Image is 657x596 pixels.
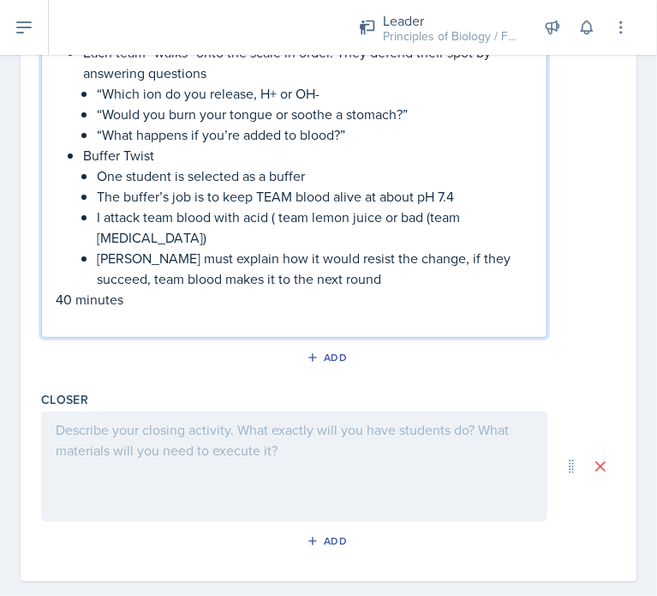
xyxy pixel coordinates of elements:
p: I attack team blood with acid ( team lemon juice or bad (team [MEDICAL_DATA]) [97,207,533,248]
p: “What happens if you’re added to blood?” [97,124,533,145]
p: “Would you burn your tongue or soothe a stomach?” [97,104,533,124]
p: “Which ion do you release, H+ or OH- [97,83,533,104]
div: Principles of Biology / Fall 2025 [383,27,520,45]
p: [PERSON_NAME] must explain how it would resist the change, if they succeed, team blood makes it t... [97,248,533,289]
label: Closer [41,391,88,408]
p: Each team “walks” onto the scale in order. They defend their spot by answering questions [83,42,533,83]
p: The buffer’s job is to keep TEAM blood alive at about pH 7.4 [97,186,533,207]
p: One student is selected as a buffer [97,166,533,186]
div: Leader [383,10,520,31]
button: Add [301,345,356,370]
p: Buffer Twist [83,145,533,166]
button: Add [301,528,356,554]
div: Add [310,351,347,364]
p: 40 minutes [56,289,533,310]
div: Add [310,534,347,548]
